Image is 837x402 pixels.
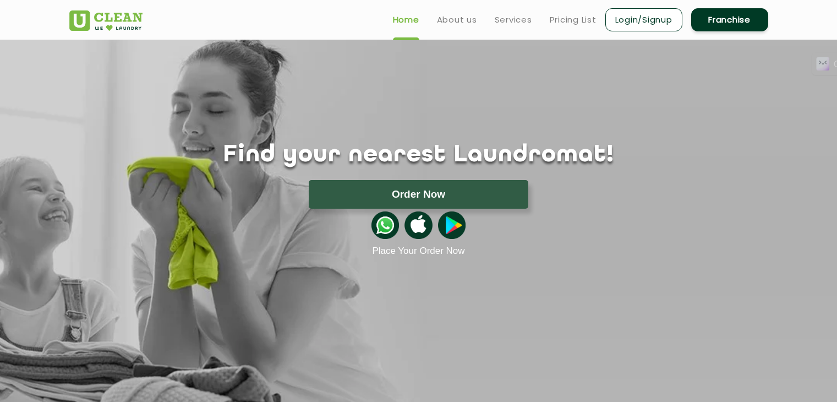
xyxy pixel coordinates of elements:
a: Login/Signup [605,8,682,31]
button: Order Now [309,180,528,209]
img: apple-icon.png [404,211,432,239]
h1: Find your nearest Laundromat! [61,142,776,169]
a: About us [437,13,477,26]
a: Home [393,13,419,26]
img: UClean Laundry and Dry Cleaning [69,10,143,31]
a: Franchise [691,8,768,31]
a: Place Your Order Now [372,246,464,257]
img: playstoreicon.png [438,211,466,239]
a: Pricing List [550,13,597,26]
img: whatsappicon.png [371,211,399,239]
a: Services [495,13,532,26]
